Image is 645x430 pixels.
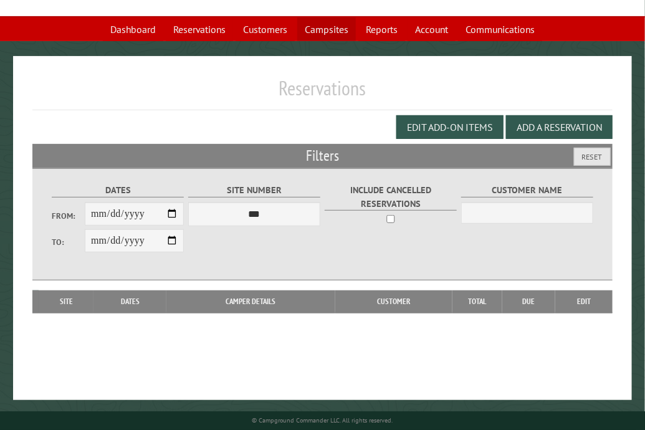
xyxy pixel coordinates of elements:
th: Site [39,290,94,313]
a: Communications [458,17,542,41]
a: Account [408,17,456,41]
h2: Filters [32,144,613,168]
button: Add a Reservation [506,115,613,139]
label: From: [52,210,85,222]
label: Site Number [188,183,321,198]
a: Reports [358,17,405,41]
a: Customers [236,17,295,41]
label: Dates [52,183,184,198]
th: Customer [335,290,452,313]
button: Reset [574,148,611,166]
label: Include Cancelled Reservations [325,183,457,211]
th: Camper Details [166,290,335,313]
a: Dashboard [103,17,163,41]
th: Edit [555,290,613,313]
h1: Reservations [32,76,613,110]
th: Dates [93,290,166,313]
label: To: [52,236,85,248]
small: © Campground Commander LLC. All rights reserved. [252,416,393,424]
button: Edit Add-on Items [396,115,504,139]
th: Due [502,290,556,313]
th: Total [452,290,502,313]
label: Customer Name [461,183,594,198]
a: Reservations [166,17,233,41]
a: Campsites [297,17,356,41]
